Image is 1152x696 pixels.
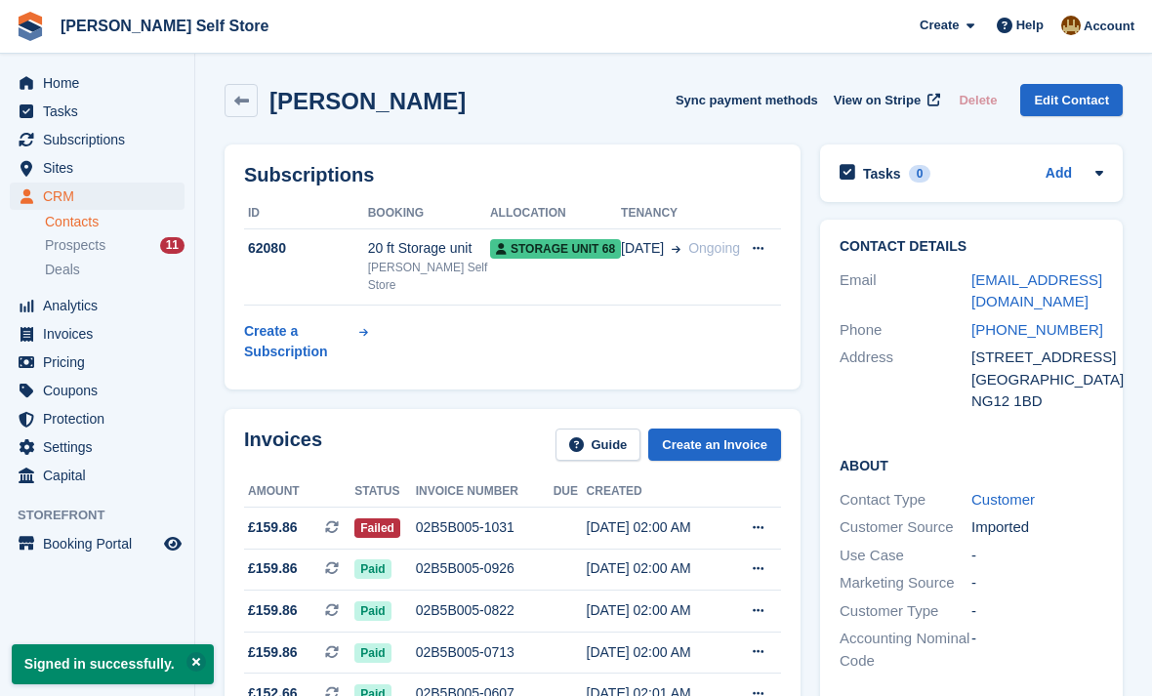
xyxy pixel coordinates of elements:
[10,433,185,461] a: menu
[840,269,971,313] div: Email
[248,558,298,579] span: £159.86
[43,154,160,182] span: Sites
[688,240,740,256] span: Ongoing
[840,347,971,413] div: Address
[244,429,322,461] h2: Invoices
[416,558,554,579] div: 02B5B005-0926
[951,84,1005,116] button: Delete
[490,239,621,259] span: Storage unit 68
[909,165,931,183] div: 0
[244,164,781,186] h2: Subscriptions
[971,271,1102,310] a: [EMAIL_ADDRESS][DOMAIN_NAME]
[43,530,160,557] span: Booking Portal
[248,642,298,663] span: £159.86
[248,517,298,538] span: £159.86
[244,321,355,362] div: Create a Subscription
[354,518,400,538] span: Failed
[368,259,490,294] div: [PERSON_NAME] Self Store
[971,491,1035,508] a: Customer
[587,558,726,579] div: [DATE] 02:00 AM
[368,238,490,259] div: 20 ft Storage unit
[354,643,391,663] span: Paid
[971,572,1103,594] div: -
[248,600,298,621] span: £159.86
[676,84,818,116] button: Sync payment methods
[840,600,971,623] div: Customer Type
[354,559,391,579] span: Paid
[971,390,1103,413] div: NG12 1BD
[621,238,664,259] span: [DATE]
[10,405,185,432] a: menu
[45,261,80,279] span: Deals
[834,91,921,110] span: View on Stripe
[10,154,185,182] a: menu
[368,198,490,229] th: Booking
[43,69,160,97] span: Home
[161,532,185,555] a: Preview store
[555,429,641,461] a: Guide
[416,600,554,621] div: 02B5B005-0822
[354,601,391,621] span: Paid
[43,292,160,319] span: Analytics
[43,377,160,404] span: Coupons
[45,235,185,256] a: Prospects 11
[840,455,1103,474] h2: About
[1016,16,1044,35] span: Help
[10,348,185,376] a: menu
[1020,84,1123,116] a: Edit Contact
[826,84,944,116] a: View on Stripe
[43,348,160,376] span: Pricing
[244,313,368,370] a: Create a Subscription
[43,183,160,210] span: CRM
[10,292,185,319] a: menu
[971,321,1103,338] a: [PHONE_NUMBER]
[53,10,276,42] a: [PERSON_NAME] Self Store
[840,516,971,539] div: Customer Source
[10,377,185,404] a: menu
[648,429,781,461] a: Create an Invoice
[863,165,901,183] h2: Tasks
[10,462,185,489] a: menu
[244,238,368,259] div: 62080
[16,12,45,41] img: stora-icon-8386f47178a22dfd0bd8f6a31ec36ba5ce8667c1dd55bd0f319d3a0aa187defe.svg
[43,98,160,125] span: Tasks
[840,628,971,672] div: Accounting Nominal Code
[160,237,185,254] div: 11
[587,600,726,621] div: [DATE] 02:00 AM
[12,644,214,684] p: Signed in successfully.
[45,260,185,280] a: Deals
[43,462,160,489] span: Capital
[43,126,160,153] span: Subscriptions
[920,16,959,35] span: Create
[840,545,971,567] div: Use Case
[43,433,160,461] span: Settings
[10,530,185,557] a: menu
[971,369,1103,391] div: [GEOGRAPHIC_DATA]
[244,476,354,508] th: Amount
[1061,16,1081,35] img: Tom Kingston
[416,642,554,663] div: 02B5B005-0713
[18,506,194,525] span: Storefront
[43,405,160,432] span: Protection
[971,628,1103,672] div: -
[587,476,726,508] th: Created
[10,69,185,97] a: menu
[354,476,415,508] th: Status
[10,320,185,348] a: menu
[971,545,1103,567] div: -
[45,213,185,231] a: Contacts
[840,319,971,342] div: Phone
[10,126,185,153] a: menu
[1046,163,1072,185] a: Add
[10,98,185,125] a: menu
[840,239,1103,255] h2: Contact Details
[554,476,587,508] th: Due
[621,198,740,229] th: Tenancy
[10,183,185,210] a: menu
[490,198,621,229] th: Allocation
[971,516,1103,539] div: Imported
[244,198,368,229] th: ID
[971,600,1103,623] div: -
[269,88,466,114] h2: [PERSON_NAME]
[43,320,160,348] span: Invoices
